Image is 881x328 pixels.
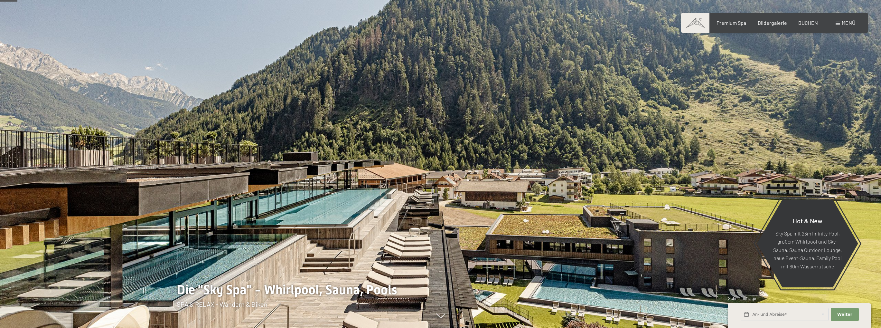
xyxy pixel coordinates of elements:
span: Schnellanfrage [728,296,756,301]
a: Premium Spa [717,20,746,26]
button: Weiter [831,308,858,321]
a: Hot & New Sky Spa mit 23m Infinity Pool, großem Whirlpool und Sky-Sauna, Sauna Outdoor Lounge, ne... [756,199,858,288]
span: Weiter [837,312,852,317]
p: Sky Spa mit 23m Infinity Pool, großem Whirlpool und Sky-Sauna, Sauna Outdoor Lounge, neue Event-S... [773,229,842,270]
span: Menü [842,20,855,26]
span: Hot & New [793,217,822,224]
a: Bildergalerie [758,20,787,26]
a: BUCHEN [798,20,818,26]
